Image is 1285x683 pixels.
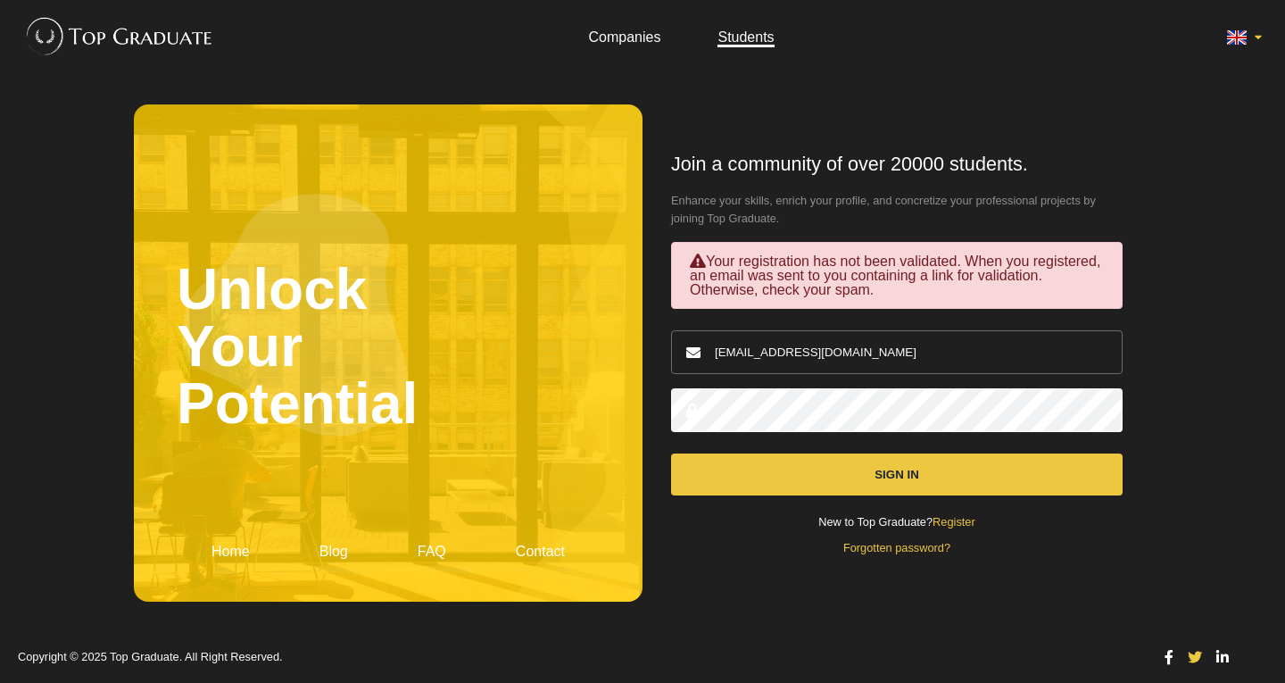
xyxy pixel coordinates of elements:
a: Forgotten password? [843,541,950,554]
div: Your registration has not been validated. When you registered, an email was sent to you containin... [671,242,1123,309]
button: Sign In [671,454,1123,496]
a: FAQ [418,544,446,559]
div: New to Top Graduate? [671,517,1123,529]
a: Contact [516,544,565,559]
h2: Unlock Your Potential [177,147,600,545]
span: Enhance your skills, enrich your profile, and concretize your professional projects by joining To... [671,192,1123,228]
a: Home [211,544,250,559]
a: Companies [589,29,661,45]
p: Copyright © 2025 Top Graduate. All Right Reserved. [18,652,1144,663]
a: Blog [319,544,348,559]
a: Students [717,29,774,45]
h1: Join a community of over 20000 students. [671,152,1123,178]
img: Top Graduate [18,9,213,62]
input: Email [671,330,1123,374]
a: Register [933,515,975,529]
